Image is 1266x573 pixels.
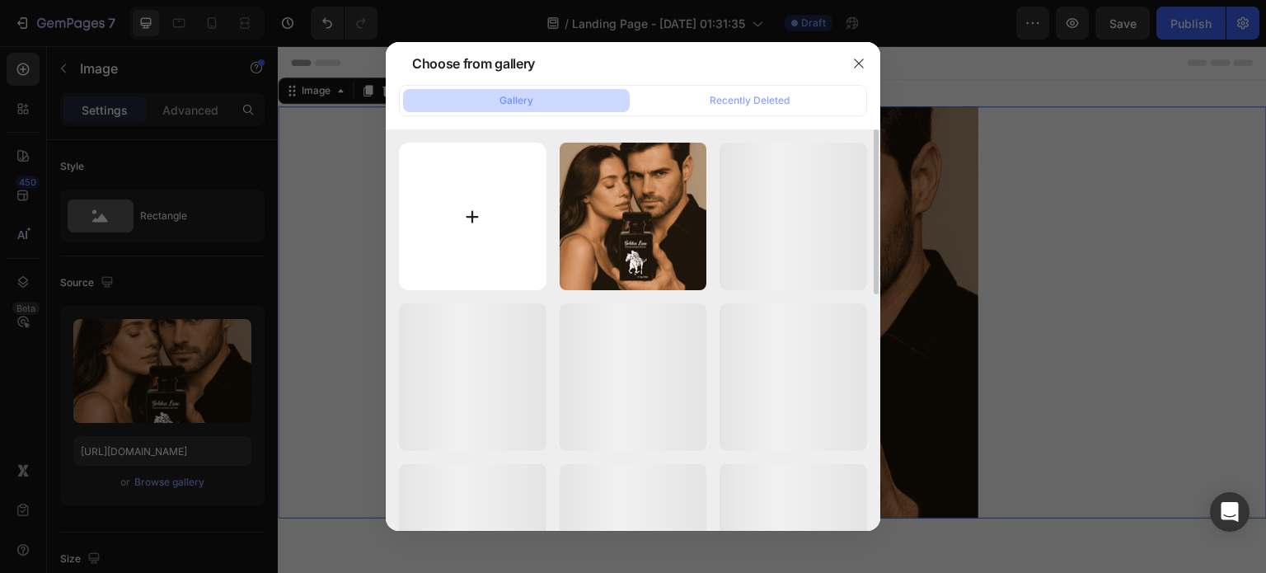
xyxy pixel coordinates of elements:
[403,89,630,112] button: Gallery
[636,89,863,112] button: Recently Deleted
[412,54,535,73] div: Choose from gallery
[21,37,56,52] div: Image
[560,143,707,290] img: image
[1210,492,1250,532] div: Open Intercom Messenger
[456,523,534,540] span: Add section
[499,93,533,108] div: Gallery
[710,93,790,108] div: Recently Deleted
[288,60,701,472] img: gempages_579008101399659029-5cb17d17-55a1-4df4-a827-25d81ae41351.png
